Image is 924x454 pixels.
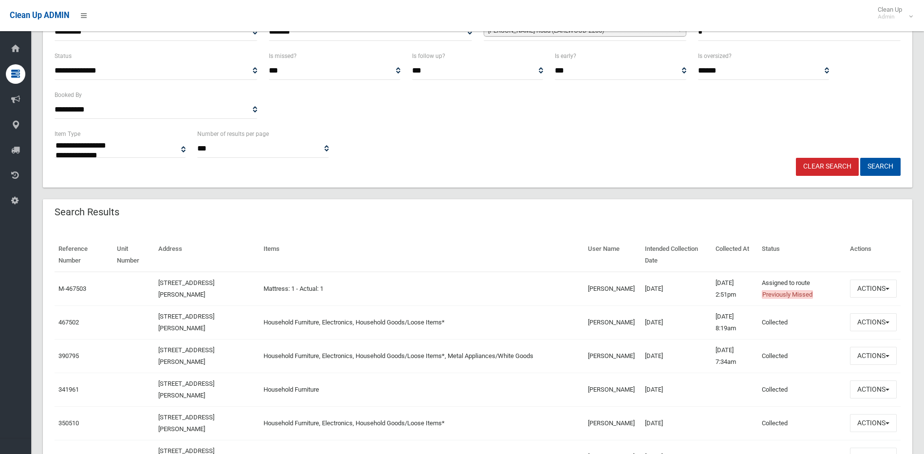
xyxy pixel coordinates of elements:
label: Number of results per page [197,129,269,139]
th: Status [758,238,846,272]
a: 350510 [58,419,79,427]
a: M-467503 [58,285,86,292]
td: Household Furniture [260,373,584,406]
label: Is follow up? [412,51,445,61]
button: Actions [850,347,897,365]
header: Search Results [43,203,131,222]
button: Actions [850,280,897,298]
label: Is early? [555,51,576,61]
td: [PERSON_NAME] [584,305,641,339]
a: 390795 [58,352,79,359]
td: Collected [758,406,846,440]
td: [PERSON_NAME] [584,272,641,306]
td: Collected [758,373,846,406]
small: Admin [878,13,902,20]
td: [DATE] 7:34am [712,339,758,373]
td: [DATE] [641,305,712,339]
th: Unit Number [113,238,154,272]
label: Item Type [55,129,80,139]
th: User Name [584,238,641,272]
td: [PERSON_NAME] [584,406,641,440]
th: Intended Collection Date [641,238,712,272]
a: [STREET_ADDRESS][PERSON_NAME] [158,414,214,433]
td: Mattress: 1 - Actual: 1 [260,272,584,306]
td: [DATE] [641,272,712,306]
td: Household Furniture, Electronics, Household Goods/Loose Items*, Metal Appliances/White Goods [260,339,584,373]
td: [PERSON_NAME] [584,373,641,406]
th: Items [260,238,584,272]
span: Clean Up ADMIN [10,11,69,20]
span: Previously Missed [762,290,813,299]
a: 467502 [58,319,79,326]
td: Household Furniture, Electronics, Household Goods/Loose Items* [260,305,584,339]
a: [STREET_ADDRESS][PERSON_NAME] [158,346,214,365]
td: Collected [758,305,846,339]
td: [DATE] [641,406,712,440]
a: [STREET_ADDRESS][PERSON_NAME] [158,313,214,332]
td: Household Furniture, Electronics, Household Goods/Loose Items* [260,406,584,440]
td: [DATE] [641,339,712,373]
th: Collected At [712,238,758,272]
label: Status [55,51,72,61]
a: [STREET_ADDRESS][PERSON_NAME] [158,279,214,298]
th: Address [154,238,260,272]
td: [DATE] [641,373,712,406]
a: [STREET_ADDRESS][PERSON_NAME] [158,380,214,399]
td: [PERSON_NAME] [584,339,641,373]
th: Reference Number [55,238,113,272]
button: Actions [850,380,897,398]
label: Is missed? [269,51,297,61]
button: Search [860,158,901,176]
th: Actions [846,238,901,272]
td: Collected [758,339,846,373]
a: Clear Search [796,158,859,176]
td: [DATE] 8:19am [712,305,758,339]
label: Booked By [55,90,82,100]
span: Clean Up [873,6,912,20]
label: Is oversized? [698,51,732,61]
td: [DATE] 2:51pm [712,272,758,306]
button: Actions [850,414,897,432]
button: Actions [850,313,897,331]
td: Assigned to route [758,272,846,306]
a: 341961 [58,386,79,393]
